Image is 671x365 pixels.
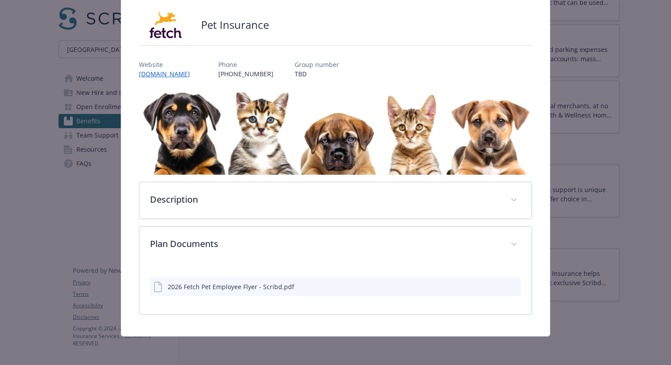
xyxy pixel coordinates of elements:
div: 2026 Fetch Pet Employee Flyer - Scribd.pdf [168,282,294,291]
button: download file [495,282,502,291]
p: [PHONE_NUMBER] [218,69,273,78]
button: preview file [509,282,517,291]
p: Website [139,60,197,69]
img: banner [139,93,532,175]
p: Phone [218,60,273,69]
div: Plan Documents [139,227,532,263]
p: Plan Documents [150,237,500,251]
h2: Pet Insurance [201,17,269,32]
a: [DOMAIN_NAME] [139,70,197,78]
p: Description [150,193,500,206]
div: Plan Documents [139,263,532,314]
p: Group number [295,60,339,69]
div: Description [139,182,532,219]
img: Fetch, Inc. [139,12,192,38]
p: TBD [295,69,339,78]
